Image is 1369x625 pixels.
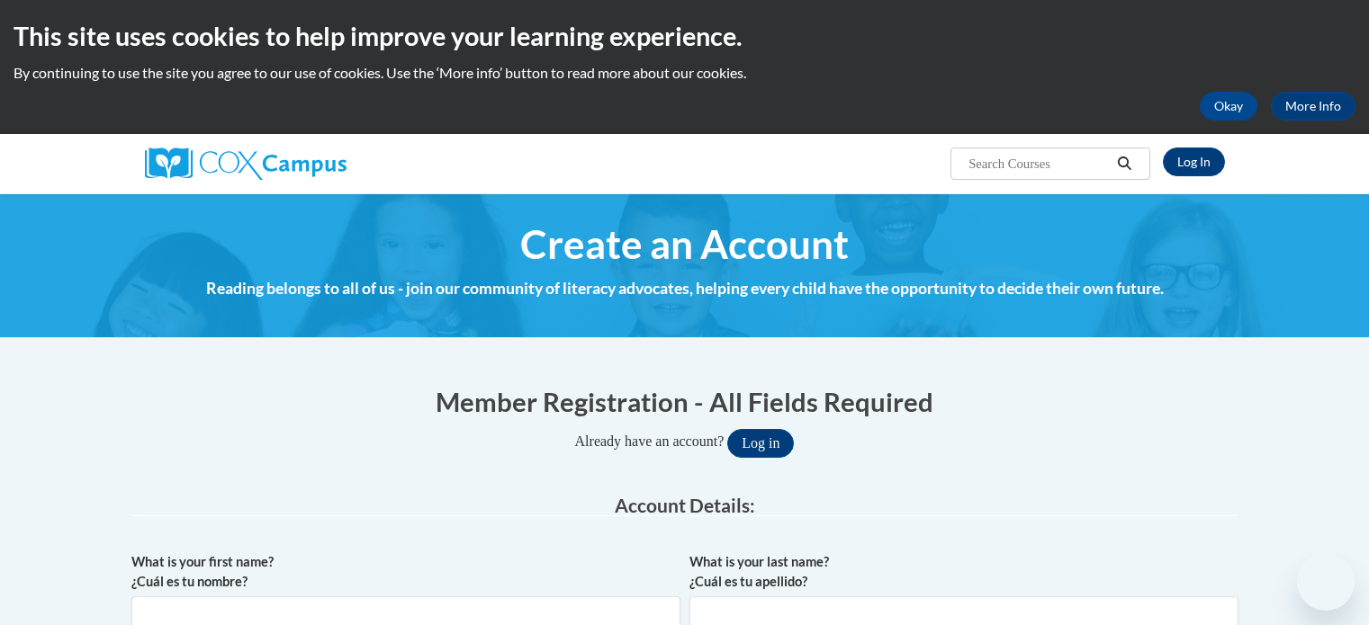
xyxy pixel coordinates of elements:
span: Account Details: [615,494,755,516]
input: Search Courses [967,153,1111,174]
a: More Info [1271,92,1355,121]
button: Search [1111,153,1138,174]
a: Log In [1163,147,1225,176]
img: Cox Campus [145,147,347,180]
h2: This site uses cookies to help improve your learning experience. [14,18,1355,54]
label: What is your first name? ¿Cuál es tu nombre? [131,552,680,592]
p: By continuing to use the site you agree to our use of cookies. Use the ‘More info’ button to read... [14,63,1355,83]
label: What is your last name? ¿Cuál es tu apellido? [689,552,1238,592]
button: Okay [1200,92,1257,121]
button: Log in [727,429,794,458]
iframe: Button to launch messaging window [1297,553,1355,611]
h4: Reading belongs to all of us - join our community of literacy advocates, helping every child have... [131,277,1238,300]
h1: Member Registration - All Fields Required [131,383,1238,420]
span: Create an Account [520,220,849,268]
span: Already have an account? [575,433,725,449]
